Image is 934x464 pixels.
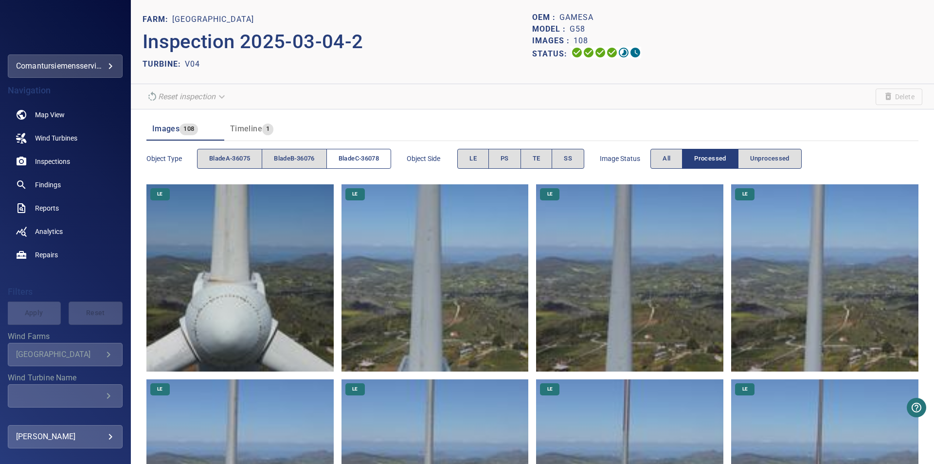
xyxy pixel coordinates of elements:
[16,58,114,74] div: comantursiemensserviceitaly
[143,14,172,25] p: FARM:
[151,386,168,393] span: LE
[8,287,123,297] h4: Filters
[8,150,123,173] a: inspections noActive
[570,23,585,35] p: G58
[8,54,123,78] div: comantursiemensserviceitaly
[650,149,802,169] div: imageStatus
[262,149,326,169] button: bladeB-36076
[197,149,391,169] div: objectType
[8,173,123,196] a: findings noActive
[8,126,123,150] a: windturbines noActive
[8,343,123,366] div: Wind Farms
[143,58,185,70] p: TURBINE:
[16,350,103,359] div: [GEOGRAPHIC_DATA]
[488,149,521,169] button: PS
[533,153,540,164] span: TE
[16,429,114,445] div: [PERSON_NAME]
[407,154,457,163] span: Object Side
[694,153,726,164] span: Processed
[574,35,588,47] p: 108
[8,220,123,243] a: analytics noActive
[532,23,570,35] p: Model :
[339,153,379,164] span: bladeC-36078
[629,47,641,58] svg: Classification 0%
[8,103,123,126] a: map noActive
[457,149,489,169] button: LE
[457,149,584,169] div: objectSide
[682,149,738,169] button: Processed
[738,149,802,169] button: Unprocessed
[8,333,123,340] label: Wind Farms
[532,12,559,23] p: OEM :
[552,149,584,169] button: SS
[146,154,197,163] span: Object type
[650,149,683,169] button: All
[541,386,558,393] span: LE
[736,386,754,393] span: LE
[35,227,63,236] span: Analytics
[230,124,262,133] span: Timeline
[172,14,254,25] p: [GEOGRAPHIC_DATA]
[158,92,216,101] em: Reset inspection
[736,191,754,197] span: LE
[541,191,558,197] span: LE
[606,47,618,58] svg: ML Processing 100%
[143,27,533,56] p: Inspection 2025-03-04-2
[8,384,123,408] div: Wind Turbine Name
[143,88,231,105] div: Unable to reset the inspection due to your user permissions
[35,133,77,143] span: Wind Turbines
[571,47,583,58] svg: Uploading 100%
[326,149,391,169] button: bladeC-36078
[274,153,314,164] span: bladeB-36076
[876,89,922,105] span: Unable to delete the inspection due to your user permissions
[151,191,168,197] span: LE
[197,149,262,169] button: bladeA-36075
[17,16,114,43] img: comantursiemensserviceitaly-logo
[600,154,650,163] span: Image Status
[532,35,574,47] p: Images :
[35,203,59,213] span: Reports
[564,153,572,164] span: SS
[180,124,198,135] span: 108
[8,374,123,382] label: Wind Turbine Name
[559,12,593,23] p: Gamesa
[750,153,790,164] span: Unprocessed
[35,250,58,260] span: Repairs
[346,386,363,393] span: LE
[35,157,70,166] span: Inspections
[618,47,629,58] svg: Matching 6%
[35,110,65,120] span: Map View
[663,153,670,164] span: All
[152,124,180,133] span: Images
[185,58,200,70] p: V04
[521,149,553,169] button: TE
[501,153,509,164] span: PS
[143,88,231,105] div: Reset inspection
[532,47,571,61] p: Status:
[8,243,123,267] a: repairs noActive
[594,47,606,58] svg: Selecting 100%
[262,124,273,135] span: 1
[469,153,477,164] span: LE
[583,47,594,58] svg: Data Formatted 100%
[8,86,123,95] h4: Navigation
[346,191,363,197] span: LE
[35,180,61,190] span: Findings
[209,153,250,164] span: bladeA-36075
[8,196,123,220] a: reports noActive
